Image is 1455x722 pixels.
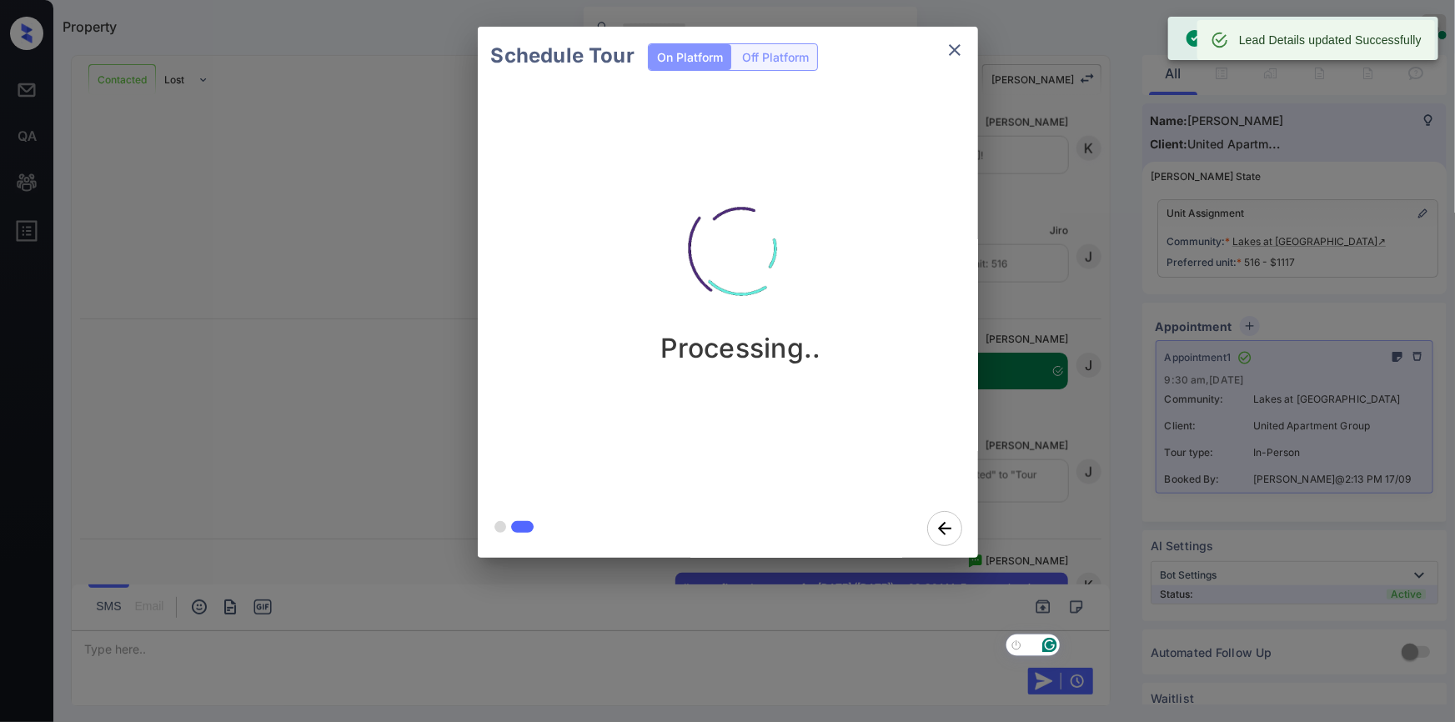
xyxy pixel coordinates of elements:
[660,332,821,364] p: Processing..
[658,165,825,332] img: loading.aa47eedddbc51aad1905.gif
[1185,22,1387,55] div: Tour with knock created successfully
[1239,25,1422,55] div: Lead Details updated Successfully
[478,27,648,85] h2: Schedule Tour
[938,33,971,67] button: close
